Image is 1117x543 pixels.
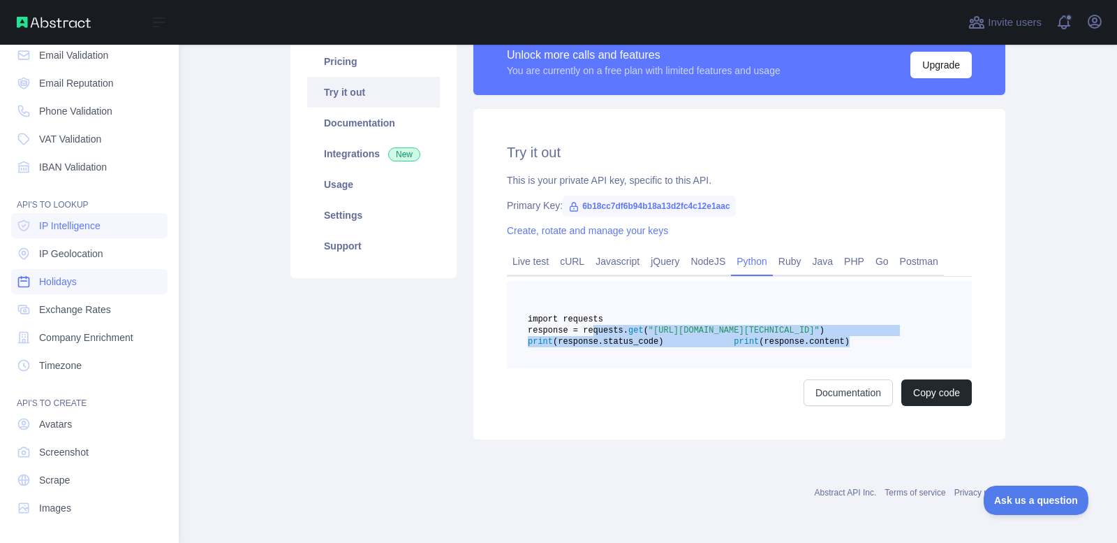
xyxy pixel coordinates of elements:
a: Python [731,250,773,273]
span: print [528,337,553,347]
a: Javascript [590,250,645,273]
a: Try it out [307,77,440,108]
span: IP Intelligence [39,219,101,233]
span: Screenshot [39,445,89,459]
a: Documentation [307,108,440,138]
a: Live test [507,250,554,273]
a: Documentation [804,379,893,406]
a: Avatars [11,412,168,437]
span: (response.content) [759,337,850,347]
a: Support [307,231,440,261]
button: Invite users [966,11,1044,34]
a: Email Validation [11,43,168,68]
span: Company Enrichment [39,331,133,345]
a: Company Enrichment [11,325,168,350]
span: "[URL][DOMAIN_NAME][TECHNICAL_ID]" [649,326,820,335]
a: Privacy policy [954,488,1005,498]
div: API'S TO CREATE [11,381,168,409]
img: Abstract API [17,17,91,28]
a: Abstract API Inc. [815,488,877,498]
button: Copy code [901,379,972,406]
span: Avatars [39,417,72,431]
a: Exchange Rates [11,297,168,322]
a: Pricing [307,46,440,77]
span: IBAN Validation [39,160,107,174]
a: Settings [307,200,440,231]
a: NodeJS [685,250,731,273]
span: New [388,147,420,161]
span: VAT Validation [39,132,101,146]
a: Go [870,250,894,273]
a: Create, rotate and manage your keys [507,225,668,236]
div: Primary Key: [507,198,972,212]
button: Upgrade [910,52,972,78]
div: This is your private API key, specific to this API. [507,173,972,187]
a: VAT Validation [11,126,168,152]
a: Phone Validation [11,99,168,124]
span: 6b18cc7df6b94b18a13d2fc4c12e1aac [563,196,736,217]
span: Images [39,501,71,515]
span: Exchange Rates [39,303,111,317]
a: IP Intelligence [11,213,168,238]
div: Unlock more calls and features [507,47,781,64]
span: ) [820,326,824,335]
a: Integrations New [307,138,440,169]
a: IBAN Validation [11,154,168,180]
a: Postman [894,250,944,273]
a: Usage [307,169,440,200]
a: Email Reputation [11,71,168,96]
span: IP Geolocation [39,247,103,261]
span: print [734,337,759,347]
span: ( [644,326,649,335]
a: Holidays [11,269,168,294]
a: cURL [554,250,590,273]
span: Email Validation [39,48,108,62]
a: Terms of service [885,488,945,498]
span: get [628,326,644,335]
a: IP Geolocation [11,241,168,266]
span: Timezone [39,359,82,372]
a: Screenshot [11,440,168,465]
span: import requests [528,314,603,324]
a: Images [11,495,168,521]
a: PHP [838,250,870,273]
span: Phone Validation [39,104,112,118]
h2: Try it out [507,143,972,162]
a: Java [807,250,839,273]
iframe: Toggle Customer Support [984,486,1089,515]
span: response = requests. [528,326,628,335]
div: You are currently on a free plan with limited features and usage [507,64,781,78]
span: Holidays [39,275,77,289]
span: (response.status_code) [553,337,663,347]
a: jQuery [645,250,685,273]
span: Invite users [988,15,1042,31]
span: Scrape [39,473,70,487]
div: API'S TO LOOKUP [11,182,168,210]
a: Ruby [773,250,807,273]
a: Timezone [11,353,168,378]
a: Scrape [11,468,168,493]
span: Email Reputation [39,76,114,90]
